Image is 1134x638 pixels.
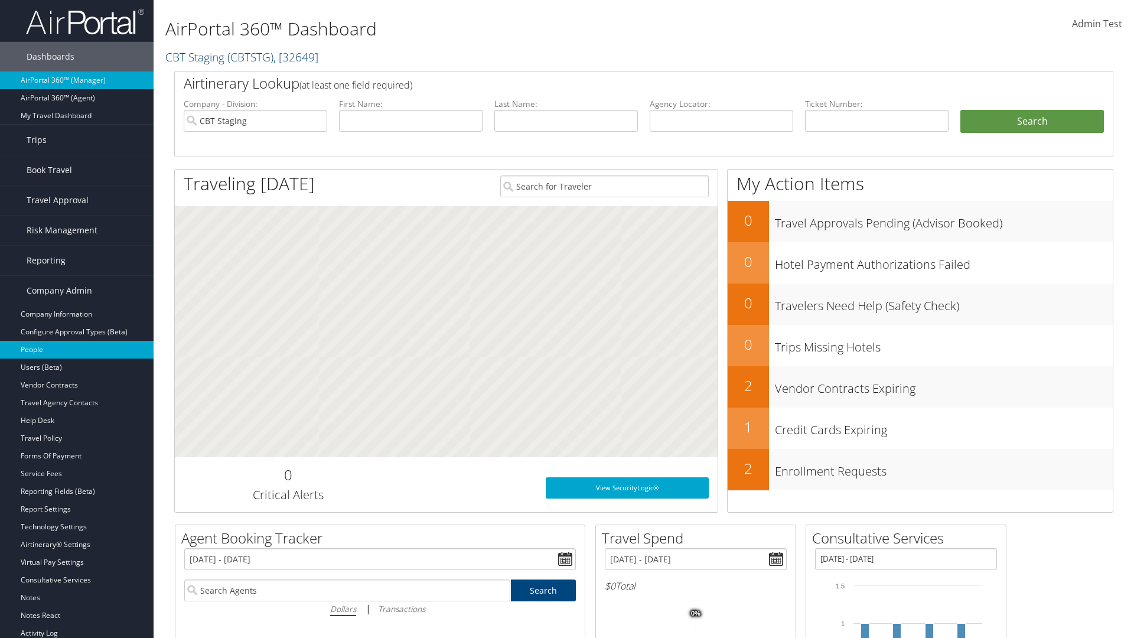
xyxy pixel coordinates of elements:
h2: Airtinerary Lookup [184,73,1026,93]
span: Reporting [27,246,66,275]
a: Search [511,580,576,601]
span: Book Travel [27,155,72,185]
h3: Enrollment Requests [775,457,1113,480]
h2: 0 [728,210,769,230]
i: Dollars [330,603,356,614]
h3: Vendor Contracts Expiring [775,375,1113,397]
h1: My Action Items [728,171,1113,196]
a: View SecurityLogic® [546,477,709,499]
span: Risk Management [27,216,97,245]
label: Last Name: [494,98,638,110]
h2: 2 [728,376,769,396]
h2: Agent Booking Tracker [181,528,585,548]
h3: Travelers Need Help (Safety Check) [775,292,1113,314]
h3: Critical Alerts [184,487,392,503]
a: 0Hotel Payment Authorizations Failed [728,242,1113,284]
input: Search for Traveler [500,175,709,197]
h2: 1 [728,417,769,437]
h1: Traveling [DATE] [184,171,315,196]
h2: 0 [728,252,769,272]
h3: Hotel Payment Authorizations Failed [775,250,1113,273]
label: Ticket Number: [805,98,949,110]
span: ( CBTSTG ) [227,49,273,65]
h2: Consultative Services [812,528,1006,548]
h6: Total [605,580,787,593]
tspan: 1.5 [836,582,845,590]
h2: 0 [728,293,769,313]
input: Search Agents [184,580,510,601]
h3: Credit Cards Expiring [775,416,1113,438]
a: 2Enrollment Requests [728,449,1113,490]
h2: 0 [728,334,769,354]
i: Transactions [378,603,425,614]
span: Admin Test [1072,17,1122,30]
h2: Travel Spend [602,528,796,548]
a: 1Credit Cards Expiring [728,408,1113,449]
tspan: 0% [691,610,700,617]
span: Travel Approval [27,185,89,215]
button: Search [960,110,1104,134]
h2: 0 [184,465,392,485]
span: Company Admin [27,276,92,305]
span: $0 [605,580,615,593]
a: CBT Staging [165,49,318,65]
label: Company - Division: [184,98,327,110]
span: Trips [27,125,47,155]
a: Admin Test [1072,6,1122,43]
a: 2Vendor Contracts Expiring [728,366,1113,408]
span: , [ 32649 ] [273,49,318,65]
label: First Name: [339,98,483,110]
span: (at least one field required) [299,79,412,92]
label: Agency Locator: [650,98,793,110]
h3: Travel Approvals Pending (Advisor Booked) [775,209,1113,232]
h3: Trips Missing Hotels [775,333,1113,356]
div: | [184,601,576,616]
a: 0Travel Approvals Pending (Advisor Booked) [728,201,1113,242]
h1: AirPortal 360™ Dashboard [165,17,803,41]
a: 0Travelers Need Help (Safety Check) [728,284,1113,325]
h2: 2 [728,458,769,479]
span: Dashboards [27,42,74,71]
a: 0Trips Missing Hotels [728,325,1113,366]
img: airportal-logo.png [26,8,144,35]
tspan: 1 [841,620,845,627]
